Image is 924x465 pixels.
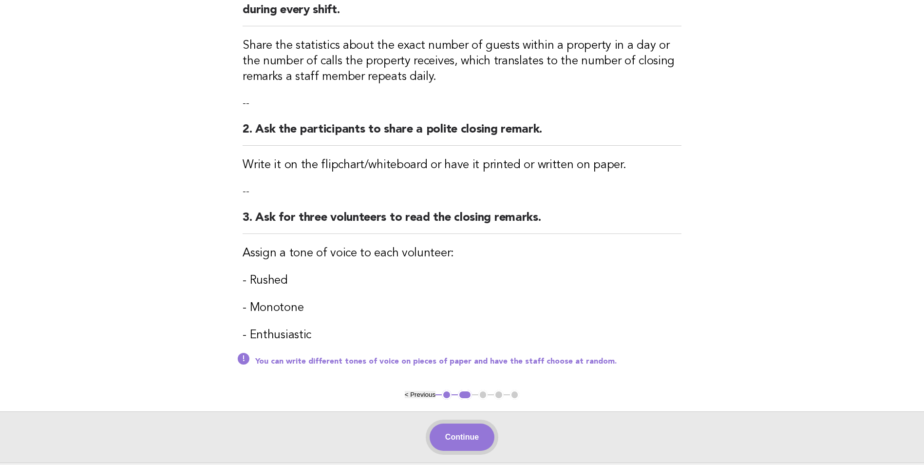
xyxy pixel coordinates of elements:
[255,357,681,367] p: You can write different tones of voice on pieces of paper and have the staff choose at random.
[243,38,681,85] h3: Share the statistics about the exact number of guests within a property in a day or the number of...
[243,300,681,316] h3: - Monotone
[442,390,452,400] button: 1
[243,328,681,343] h3: - Enthusiastic
[405,391,435,398] button: < Previous
[243,97,681,110] p: --
[243,210,681,234] h2: 3. Ask for three volunteers to read the closing remarks.
[430,424,494,451] button: Continue
[243,246,681,261] h3: Assign a tone of voice to each volunteer:
[243,185,681,198] p: --
[243,157,681,173] h3: Write it on the flipchart/whiteboard or have it printed or written on paper.
[458,390,472,400] button: 2
[243,273,681,289] h3: - Rushed
[243,122,681,146] h2: 2. Ask the participants to share a polite closing remark.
